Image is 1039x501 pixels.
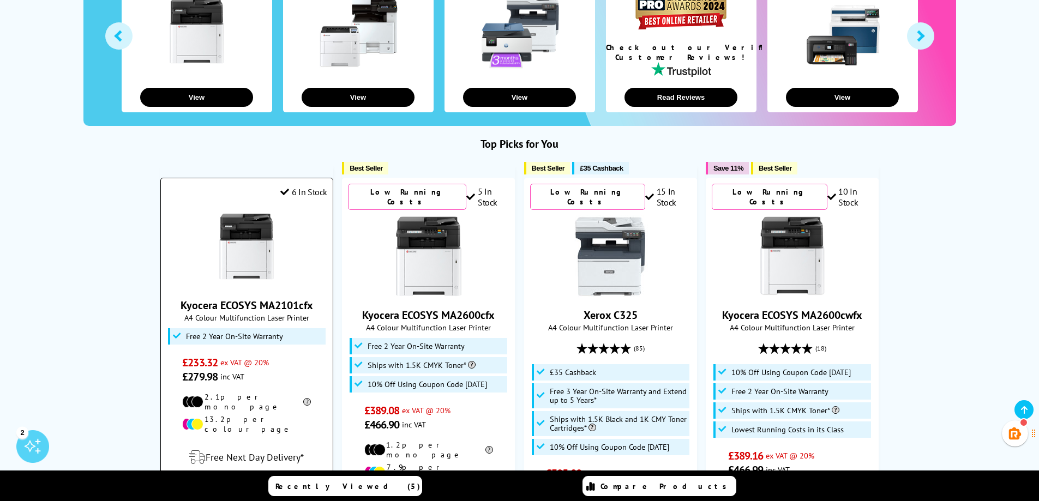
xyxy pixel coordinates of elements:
[348,322,509,333] span: A4 Colour Multifunction Laser Printer
[166,312,327,323] span: A4 Colour Multifunction Laser Printer
[402,419,426,430] span: inc VAT
[364,403,400,418] span: £389.08
[712,322,873,333] span: A4 Colour Multifunction Laser Printer
[524,162,570,174] button: Best Seller
[550,415,687,432] span: Ships with 1.5K Black and 1K CMY Toner Cartridges*
[402,405,451,415] span: ex VAT @ 20%
[786,88,899,107] button: View
[645,186,691,208] div: 15 In Stock
[275,481,421,491] span: Recently Viewed (5)
[280,186,327,197] div: 6 In Stock
[16,426,28,438] div: 2
[766,464,790,475] span: inc VAT
[731,387,828,396] span: Free 2 Year On-Site Warranty
[634,338,645,359] span: (85)
[388,288,470,299] a: Kyocera ECOSYS MA2600cfx
[206,206,287,287] img: Kyocera ECOSYS MA2101cfx
[606,43,756,62] div: Check out our Verified Customer Reviews!
[582,476,736,496] a: Compare Products
[731,368,851,377] span: 10% Off Using Coupon Code [DATE]
[584,308,638,322] a: Xerox C325
[827,186,873,208] div: 10 In Stock
[530,322,691,333] span: A4 Colour Multifunction Laser Printer
[186,332,283,341] span: Free 2 Year On-Site Warranty
[712,184,827,210] div: Low Running Costs
[463,88,576,107] button: View
[364,418,400,432] span: £466.90
[268,476,422,496] a: Recently Viewed (5)
[530,184,646,210] div: Low Running Costs
[766,450,814,461] span: ex VAT @ 20%
[580,164,623,172] span: £35 Cashback
[166,442,327,473] div: modal_delivery
[584,468,633,478] span: ex VAT @ 20%
[550,387,687,405] span: Free 3 Year On-Site Warranty and Extend up to 5 Years*
[368,380,487,389] span: 10% Off Using Coupon Code [DATE]
[550,368,596,377] span: £35 Cashback
[569,215,651,297] img: Xerox C325
[364,440,493,460] li: 1.2p per mono page
[706,162,749,174] button: Save 11%
[140,88,253,107] button: View
[368,342,465,351] span: Free 2 Year On-Site Warranty
[752,215,833,297] img: Kyocera ECOSYS MA2600cwfx
[466,186,509,208] div: 5 In Stock
[815,338,826,359] span: (18)
[731,425,844,434] span: Lowest Running Costs in its Class
[364,462,493,482] li: 7.9p per colour page
[751,162,797,174] button: Best Seller
[546,466,581,480] span: £305.00
[302,88,415,107] button: View
[572,162,628,174] button: £35 Cashback
[220,357,269,367] span: ex VAT @ 20%
[182,414,311,434] li: 13.2p per colour page
[206,279,287,289] a: Kyocera ECOSYS MA2101cfx
[181,298,313,312] a: Kyocera ECOSYS MA2101cfx
[350,164,383,172] span: Best Seller
[550,443,669,451] span: 10% Off Using Coupon Code [DATE]
[182,355,218,370] span: £233.32
[182,370,218,384] span: £279.98
[348,184,466,210] div: Low Running Costs
[728,449,764,463] span: £389.16
[532,164,565,172] span: Best Seller
[388,215,470,297] img: Kyocera ECOSYS MA2600cfx
[368,361,476,370] span: Ships with 1.5K CMYK Toner*
[569,288,651,299] a: Xerox C325
[713,164,743,172] span: Save 11%
[752,288,833,299] a: Kyocera ECOSYS MA2600cwfx
[362,308,495,322] a: Kyocera ECOSYS MA2600cfx
[624,88,737,107] button: Read Reviews
[182,392,311,412] li: 2.1p per mono page
[342,162,388,174] button: Best Seller
[759,164,792,172] span: Best Seller
[731,406,839,415] span: Ships with 1.5K CMYK Toner*
[722,308,862,322] a: Kyocera ECOSYS MA2600cwfx
[728,463,764,477] span: £466.99
[220,371,244,382] span: inc VAT
[600,481,732,491] span: Compare Products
